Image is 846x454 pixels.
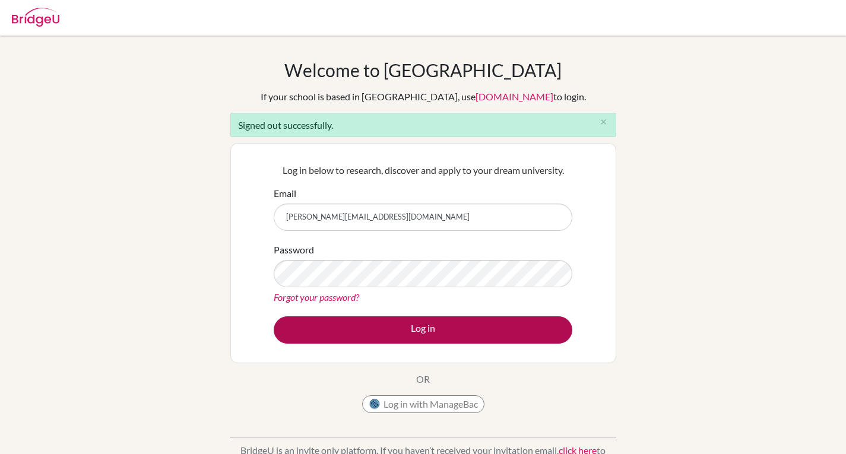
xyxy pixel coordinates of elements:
label: Email [274,186,296,201]
img: Bridge-U [12,8,59,27]
div: If your school is based in [GEOGRAPHIC_DATA], use to login. [261,90,586,104]
button: Log in [274,316,572,344]
p: OR [416,372,430,386]
a: Forgot your password? [274,291,359,303]
h1: Welcome to [GEOGRAPHIC_DATA] [284,59,562,81]
a: [DOMAIN_NAME] [476,91,553,102]
label: Password [274,243,314,257]
i: close [599,118,608,126]
button: Log in with ManageBac [362,395,484,413]
div: Signed out successfully. [230,113,616,137]
button: Close [592,113,616,131]
p: Log in below to research, discover and apply to your dream university. [274,163,572,177]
